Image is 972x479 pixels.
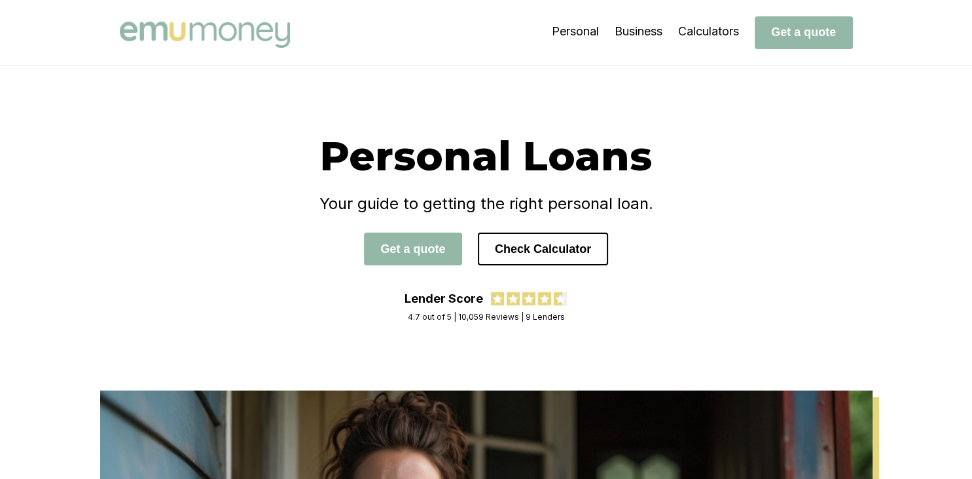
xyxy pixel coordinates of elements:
img: review star [538,292,551,305]
h1: Personal Loans [120,131,853,181]
img: Emu Money logo [120,22,290,48]
img: review star [507,292,520,305]
button: Get a quote [364,233,462,265]
button: Check Calculator [478,233,608,265]
button: Get a quote [755,16,853,49]
div: Lender Score [405,292,483,305]
h4: Your guide to getting the right personal loan. [120,194,853,213]
img: review star [522,292,535,305]
img: review star [554,292,567,305]
img: review star [491,292,504,305]
a: Check Calculator [478,242,608,256]
div: 4.7 out of 5 | 10,059 Reviews | 9 Lenders [408,312,565,322]
a: Get a quote [755,25,853,39]
a: Get a quote [364,242,462,256]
